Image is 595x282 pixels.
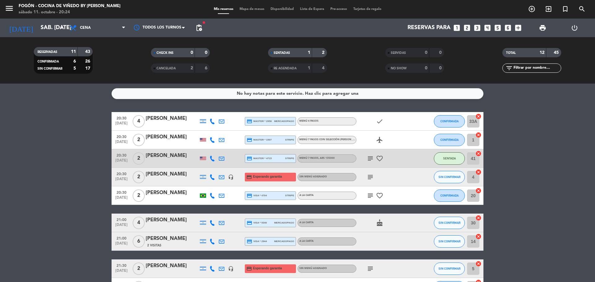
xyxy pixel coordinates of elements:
i: arrow_drop_down [58,24,65,32]
button: CONFIRMADA [434,115,465,128]
strong: 0 [439,50,443,55]
i: cancel [475,169,482,175]
span: A LA CARTA [299,240,314,242]
i: cancel [475,132,482,138]
i: credit_card [247,239,252,244]
strong: 0 [439,66,443,70]
i: [DATE] [5,21,37,35]
span: stripe [285,138,294,142]
strong: 17 [85,66,91,71]
input: Filtrar por nombre... [513,65,561,72]
i: favorite_border [376,192,383,199]
strong: 45 [554,50,560,55]
div: [PERSON_NAME] [146,262,198,270]
div: No hay notas para este servicio. Haz clic para agregar una [237,90,359,97]
strong: 43 [85,50,91,54]
span: 20:30 [114,133,129,140]
span: [DATE] [114,121,129,128]
span: Menú 7 pasos [299,157,335,159]
span: Disponibilidad [267,7,297,11]
span: 21:30 [114,262,129,269]
i: cancel [475,261,482,267]
strong: 12 [540,50,544,55]
span: Sin menú asignado [299,267,327,270]
span: Esperando garantía [253,266,282,271]
i: cancel [475,150,482,157]
span: CONFIRMADA [440,138,459,141]
i: cake [376,219,383,227]
span: SIN CONFIRMAR [439,240,461,243]
div: [PERSON_NAME] [146,235,198,243]
strong: 11 [71,50,76,54]
span: [DATE] [114,269,129,276]
span: Tarjetas de regalo [350,7,385,11]
span: Esperando garantía [253,174,282,179]
span: SIN CONFIRMAR [37,67,62,70]
i: favorite_border [376,155,383,162]
button: SIN CONFIRMAR [434,262,465,275]
span: A LA CARTA [299,221,314,224]
i: looks_4 [483,24,491,32]
strong: 0 [205,50,209,55]
span: RE AGENDADA [274,67,297,70]
i: add_box [514,24,522,32]
span: CONFIRMADA [440,119,459,123]
button: SIN CONFIRMAR [434,217,465,229]
span: CHECK INS [156,51,174,54]
span: [DATE] [114,177,129,184]
strong: 1 [308,66,310,70]
i: looks_3 [473,24,481,32]
i: subject [367,173,374,181]
div: LOG OUT [558,19,590,37]
i: credit_card [246,174,252,180]
span: CANCELADA [156,67,176,70]
span: fiber_manual_record [202,21,206,24]
i: headset_mic [228,174,234,180]
i: cancel [475,188,482,194]
i: subject [367,192,374,199]
span: Mapa de mesas [236,7,267,11]
span: CONFIRMADA [37,60,59,63]
i: filter_list [505,64,513,72]
i: airplanemode_active [376,136,383,144]
span: RESERVADAS [37,50,57,54]
span: [DATE] [114,158,129,166]
span: 20:30 [114,170,129,177]
span: TOTAL [506,51,516,54]
span: 2 [133,189,145,202]
i: turned_in_not [562,5,569,13]
span: Cena [80,26,91,30]
span: Reservas para [408,25,451,31]
span: mercadopago [274,119,294,123]
span: 2 [133,171,145,183]
span: 2 [133,262,145,275]
span: visa * 9340 [247,220,267,226]
i: check [376,118,383,125]
span: SERVIDAS [391,51,406,54]
span: mercadopago [274,221,294,225]
i: looks_two [463,24,471,32]
i: looks_6 [504,24,512,32]
button: menu [5,4,14,15]
i: credit_card [247,220,252,226]
strong: 6 [205,66,209,70]
div: [PERSON_NAME] [146,170,198,178]
span: Pre-acceso [327,7,350,11]
i: headset_mic [228,266,234,271]
strong: 6 [73,59,76,63]
strong: 1 [308,50,310,55]
i: cancel [475,113,482,119]
span: A LA CARTA [299,194,314,197]
span: 4 [133,217,145,229]
span: Sin menú asignado [299,176,327,178]
span: master * 4715 [247,156,272,161]
div: [PERSON_NAME] [146,216,198,224]
span: master * 2958 [247,119,272,124]
span: CONFIRMADA [440,194,459,197]
span: [DATE] [114,196,129,203]
strong: 0 [425,66,427,70]
strong: 0 [425,50,427,55]
span: stripe [285,193,294,197]
i: power_settings_new [571,24,578,32]
span: 21:00 [114,234,129,241]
